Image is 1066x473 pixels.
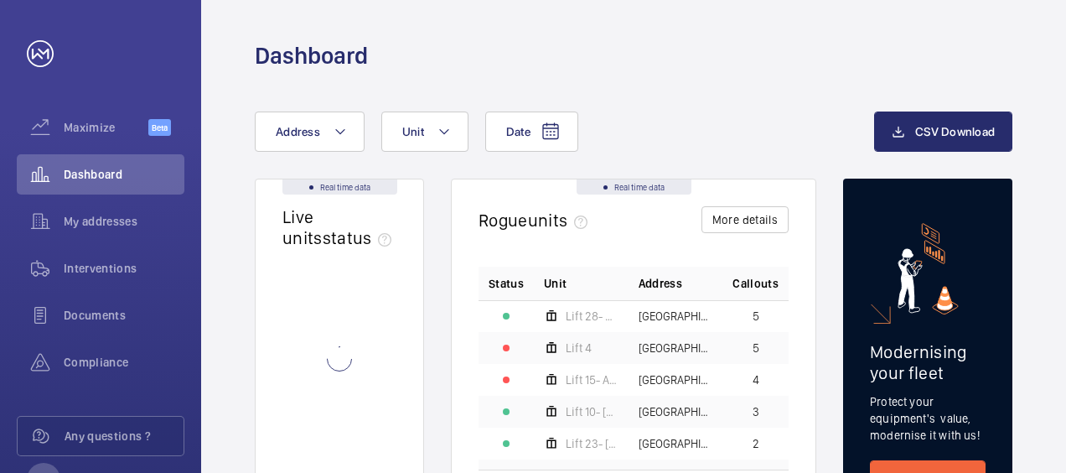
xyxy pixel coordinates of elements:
[639,438,713,450] span: [GEOGRAPHIC_DATA] - [GEOGRAPHIC_DATA]
[639,275,682,292] span: Address
[402,125,424,138] span: Unit
[639,374,713,386] span: [GEOGRAPHIC_DATA] - [STREET_ADDRESS]
[577,179,691,195] div: Real time data
[639,310,713,322] span: [GEOGRAPHIC_DATA] - [STREET_ADDRESS]
[566,374,618,386] span: Lift 15- A Block West (RH) Building 201
[528,210,595,231] span: units
[753,406,759,418] span: 3
[753,310,759,322] span: 5
[64,119,148,136] span: Maximize
[489,275,524,292] p: Status
[282,206,398,248] h2: Live units
[64,213,184,230] span: My addresses
[566,438,618,450] span: Lift 23- [GEOGRAPHIC_DATA] Block (Passenger)
[544,275,567,292] span: Unit
[276,125,320,138] span: Address
[148,119,171,136] span: Beta
[566,310,618,322] span: Lift 28- QCCH (LH) Building 101
[64,354,184,371] span: Compliance
[874,112,1012,152] button: CSV Download
[753,438,759,450] span: 2
[64,260,184,277] span: Interventions
[753,342,759,354] span: 5
[64,166,184,183] span: Dashboard
[566,342,592,354] span: Lift 4
[898,223,959,314] img: marketing-card.svg
[732,275,779,292] span: Callouts
[753,374,759,386] span: 4
[506,125,530,138] span: Date
[255,112,365,152] button: Address
[282,179,397,195] div: Real time data
[381,112,468,152] button: Unit
[479,210,594,231] h2: Rogue
[323,227,399,248] span: status
[639,342,713,354] span: [GEOGRAPHIC_DATA] - [GEOGRAPHIC_DATA]
[65,428,184,444] span: Any questions ?
[255,40,368,71] h1: Dashboard
[701,206,789,233] button: More details
[915,125,995,138] span: CSV Download
[639,406,713,418] span: [GEOGRAPHIC_DATA] - [GEOGRAPHIC_DATA]
[485,112,578,152] button: Date
[566,406,618,418] span: Lift 10- [GEOGRAPHIC_DATA] Block (Passenger)
[64,307,184,324] span: Documents
[870,341,986,383] h2: Modernising your fleet
[870,393,986,444] p: Protect your equipment's value, modernise it with us!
